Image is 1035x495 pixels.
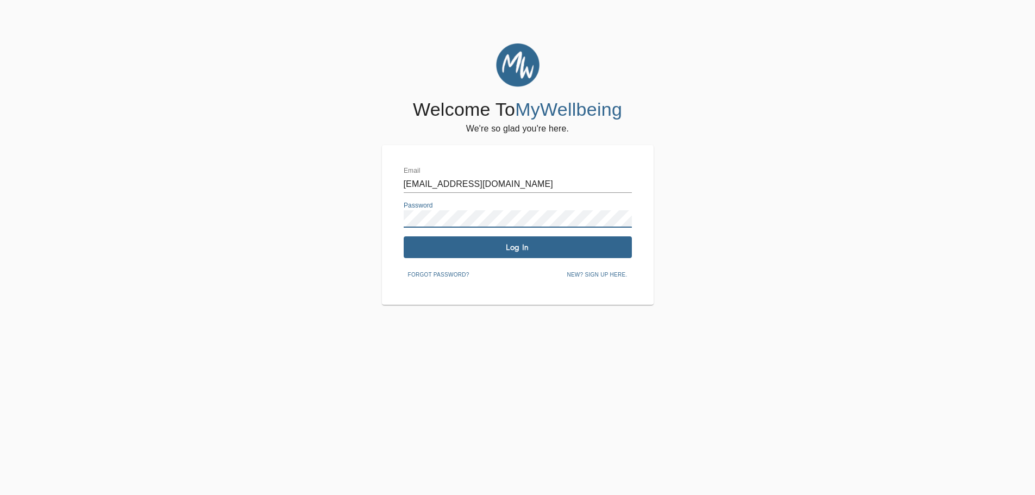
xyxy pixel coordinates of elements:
button: Log In [404,236,632,258]
label: Password [404,203,433,209]
a: Forgot password? [404,270,474,278]
label: Email [404,168,421,174]
span: MyWellbeing [515,99,622,120]
img: MyWellbeing [496,43,540,87]
span: New? Sign up here. [567,270,627,280]
button: New? Sign up here. [562,267,631,283]
h6: We're so glad you're here. [466,121,569,136]
span: Forgot password? [408,270,469,280]
span: Log In [408,242,628,253]
button: Forgot password? [404,267,474,283]
h4: Welcome To [413,98,622,121]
